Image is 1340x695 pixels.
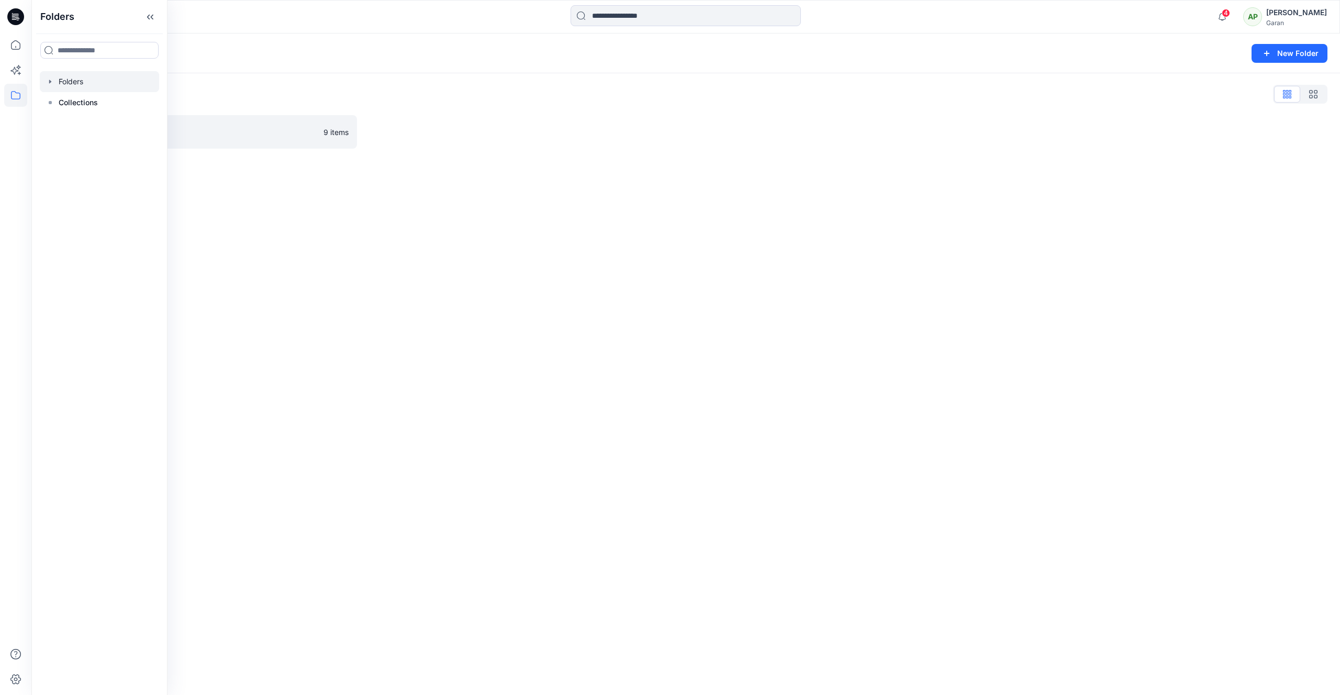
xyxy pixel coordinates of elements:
[1243,7,1262,26] div: AP
[1266,19,1327,27] div: Garan
[1222,9,1230,17] span: 4
[1252,44,1327,63] button: New Folder
[44,115,357,149] a: 3D TRAINING9 items
[59,96,98,109] p: Collections
[323,127,349,138] p: 9 items
[1266,6,1327,19] div: [PERSON_NAME]
[67,125,317,139] p: 3D TRAINING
